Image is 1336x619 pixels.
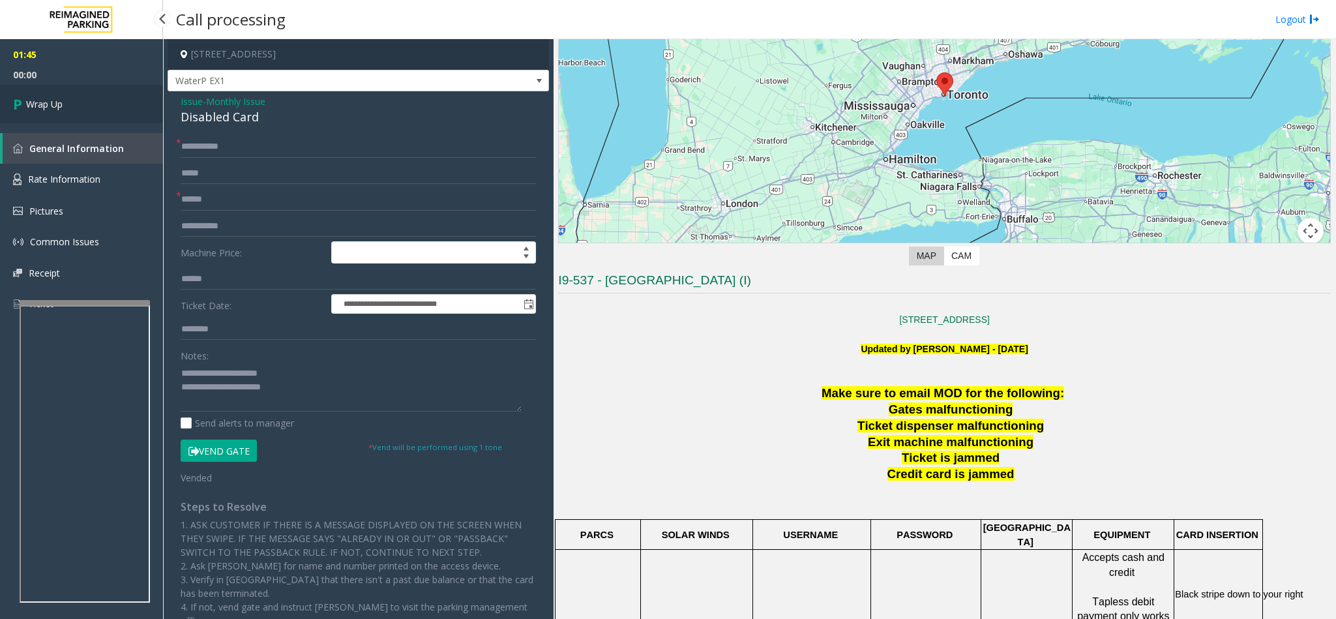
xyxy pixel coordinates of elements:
span: PASSWORD [897,530,953,540]
div: 10 Bay Street, Toronto, ON [936,72,953,97]
span: Accepts cash and credit [1082,552,1168,577]
span: - [203,95,265,108]
small: Vend will be performed using 1 tone [368,442,502,452]
img: logout [1309,12,1320,26]
a: General Information [3,133,163,164]
span: PARCS [580,530,614,540]
span: Pictures [29,205,63,217]
img: 'icon' [13,237,23,247]
label: Ticket Date: [177,294,328,314]
div: Disabled Card [181,108,536,126]
label: Notes: [181,344,209,363]
label: CAM [943,247,979,265]
span: General Information [29,142,124,155]
label: Map [909,247,944,265]
span: Increase value [517,242,535,252]
span: Ticket is jammed [902,451,1000,464]
a: Logout [1275,12,1320,26]
span: [GEOGRAPHIC_DATA] [983,522,1071,547]
span: CARD INSERTION [1176,530,1258,540]
h4: Steps to Resolve [181,501,536,513]
button: Map camera controls [1298,218,1324,244]
span: Vended [181,472,212,484]
span: Ticket dispenser malfunctioning [857,419,1044,432]
span: EQUIPMENT [1093,530,1150,540]
label: Machine Price: [177,241,328,264]
h3: I9-537 - [GEOGRAPHIC_DATA] (I) [558,272,1331,294]
span: Black stripe down to your right [1175,589,1303,599]
span: Receipt [29,267,60,279]
span: Exit machine malfunctioning [868,435,1033,449]
a: Open this area in Google Maps (opens a new window) [562,243,605,260]
img: 'icon' [13,269,22,277]
span: Gates malfunctioning [889,402,1013,416]
span: Common Issues [30,235,99,248]
span: Make sure to email MOD for the following: [822,386,1064,400]
span: Credit card is jammed [887,467,1015,481]
span: Toggle popup [521,295,535,313]
h4: [STREET_ADDRESS] [168,39,549,70]
img: 'icon' [13,298,22,310]
span: Issue [181,95,203,108]
span: Decrease value [517,252,535,263]
img: 'icon' [13,207,23,215]
span: Ticket [28,297,53,310]
span: Monthly Issue [206,95,265,108]
h3: Call processing [170,3,292,35]
span: USERNAME [783,530,838,540]
img: 'icon' [13,143,23,153]
b: Updated by [PERSON_NAME] - [DATE] [861,344,1028,354]
img: 'icon' [13,174,22,185]
span: SOLAR WINDS [662,530,730,540]
label: Send alerts to manager [181,416,294,430]
a: [STREET_ADDRESS] [899,314,989,325]
span: Rate Information [28,173,100,185]
button: Vend Gate [181,440,257,462]
img: Google [562,243,605,260]
span: Wrap Up [26,97,63,111]
span: WaterP EX1 [168,70,473,91]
